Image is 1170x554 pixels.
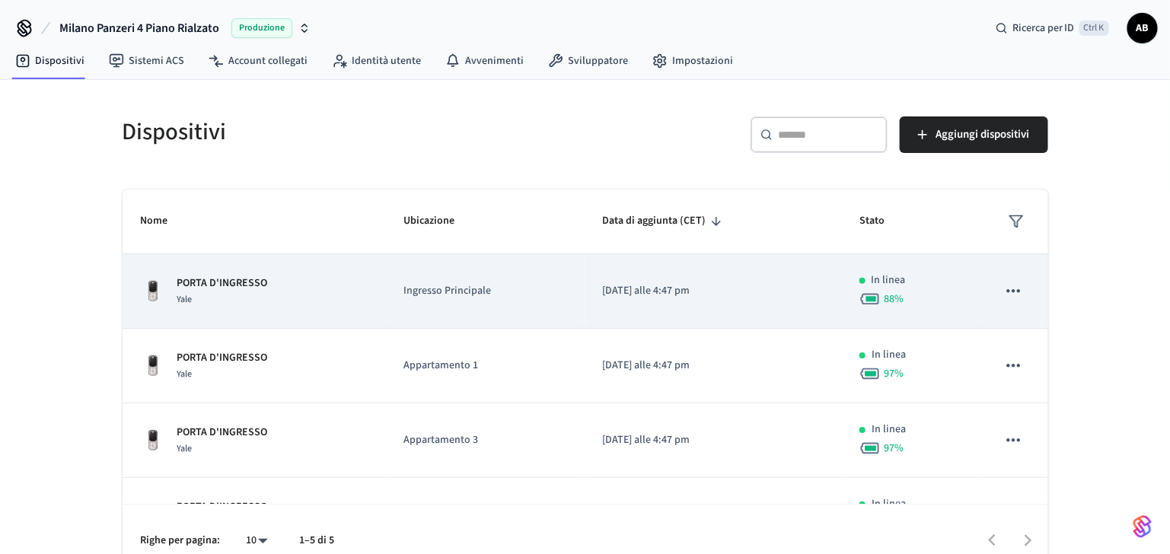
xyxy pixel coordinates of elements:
[884,291,894,307] font: 88
[228,53,308,68] font: Account collegati
[603,432,823,448] p: [DATE] alle 4:47 pm
[177,275,268,291] p: PORTA D'INGRESSO
[403,432,566,448] p: Appartamento 3
[231,18,292,38] span: Produzione
[403,209,474,233] span: Ubicazione
[872,347,906,363] p: In linea
[884,441,894,456] font: 97
[936,125,1030,145] span: Aggiungi dispositivi
[900,116,1048,153] button: Aggiungi dispositivi
[403,283,566,299] p: Ingresso Principale
[403,358,566,374] p: Appartamento 1
[59,19,219,37] span: Milano Panzeri 4 Piano Rialzato
[35,53,84,68] font: Dispositivi
[3,47,97,75] a: Dispositivi
[984,14,1121,42] div: Ricerca per IDCtrl K
[300,533,335,549] p: 1–5 di 5
[141,533,221,549] p: Righe per pagina:
[884,291,904,307] span: %
[141,209,188,233] span: Nome
[177,293,193,306] span: Yale
[1127,13,1158,43] button: AB
[872,496,906,512] p: In linea
[568,53,628,68] font: Sviluppatore
[884,366,894,381] font: 97
[239,530,276,552] div: 10
[1129,14,1156,42] span: AB
[320,47,433,75] a: Identità utente
[352,53,421,68] font: Identità utente
[177,499,268,515] p: PORTA D'INGRESSO
[177,350,268,366] p: PORTA D'INGRESSO
[196,47,320,75] a: Account collegati
[129,53,184,68] font: Sistemi ACS
[141,209,168,233] font: Nome
[872,272,906,288] p: In linea
[141,354,165,378] img: Serratura intelligente Wi-Fi con touchscreen Yale Assure, nichel satinato, anteriore
[141,279,165,304] img: Serratura intelligente Wi-Fi con touchscreen Yale Assure, nichel satinato, anteriore
[97,47,196,75] a: Sistemi ACS
[536,47,640,75] a: Sviluppatore
[141,503,165,527] img: Serratura intelligente Wi-Fi con touchscreen Yale Assure, nichel satinato, anteriore
[872,422,906,438] p: In linea
[603,358,823,374] p: [DATE] alle 4:47 pm
[672,53,733,68] font: Impostazioni
[603,209,706,233] font: Data di aggiunta (CET)
[177,368,193,380] span: Yale
[603,209,726,233] span: Data di aggiunta (CET)
[884,441,904,456] span: %
[403,209,454,233] font: Ubicazione
[1133,514,1152,539] img: SeamLogoGradient.69752ec5.svg
[859,209,885,233] font: Stato
[177,442,193,455] span: Yale
[603,283,823,299] p: [DATE] alle 4:47 pm
[141,428,165,453] img: Serratura intelligente Wi-Fi con touchscreen Yale Assure, nichel satinato, anteriore
[433,47,536,75] a: Avvenimenti
[1012,21,1075,36] span: Ricerca per ID
[123,116,576,148] h5: Dispositivi
[884,366,904,381] span: %
[1079,21,1109,36] span: Ctrl K
[859,209,904,233] span: Stato
[177,425,268,441] p: PORTA D'INGRESSO
[465,53,524,68] font: Avvenimenti
[640,47,745,75] a: Impostazioni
